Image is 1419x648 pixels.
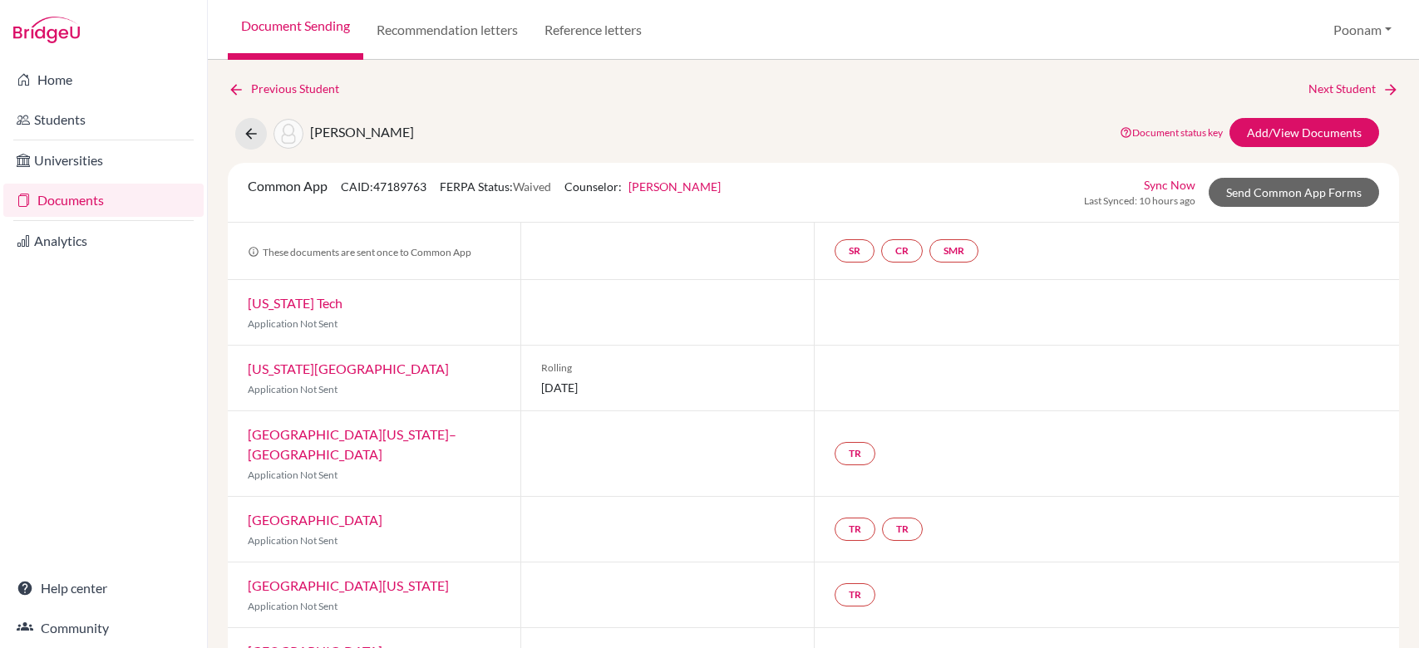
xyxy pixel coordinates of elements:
a: TR [882,518,923,541]
a: TR [835,442,875,465]
a: TR [835,583,875,606]
a: Home [3,63,204,96]
span: [DATE] [541,379,793,396]
a: Send Common App Forms [1209,178,1379,207]
span: Rolling [541,361,793,376]
button: Poonam [1326,14,1399,46]
img: Bridge-U [13,17,80,43]
span: Common App [248,178,328,194]
span: Counselor: [564,179,721,194]
span: Application Not Sent [248,469,338,481]
span: [PERSON_NAME] [310,124,414,140]
a: Next Student [1308,80,1399,98]
a: Sync Now [1144,176,1195,194]
span: Waived [513,179,551,194]
a: Documents [3,184,204,217]
a: Add/View Documents [1229,118,1379,147]
a: Analytics [3,224,204,258]
a: Help center [3,572,204,605]
span: CAID: 47189763 [341,179,426,194]
a: Previous Student [228,80,352,98]
a: [US_STATE][GEOGRAPHIC_DATA] [248,361,449,376]
a: Students [3,103,204,136]
a: SMR [929,239,978,263]
span: Last Synced: 10 hours ago [1084,194,1195,209]
a: [GEOGRAPHIC_DATA][US_STATE]–[GEOGRAPHIC_DATA] [248,426,456,462]
a: Document status key [1120,126,1223,139]
a: [GEOGRAPHIC_DATA][US_STATE] [248,577,449,593]
a: CR [881,239,923,263]
a: Community [3,611,204,645]
a: TR [835,518,875,541]
span: Application Not Sent [248,534,338,547]
a: [GEOGRAPHIC_DATA] [248,512,382,528]
a: [PERSON_NAME] [628,179,721,194]
span: Application Not Sent [248,383,338,395]
span: FERPA Status: [440,179,551,194]
span: These documents are sent once to Common App [248,246,471,258]
span: Application Not Sent [248,317,338,330]
a: Universities [3,144,204,177]
span: Application Not Sent [248,600,338,612]
a: [US_STATE] Tech [248,295,342,311]
a: SR [835,239,875,263]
